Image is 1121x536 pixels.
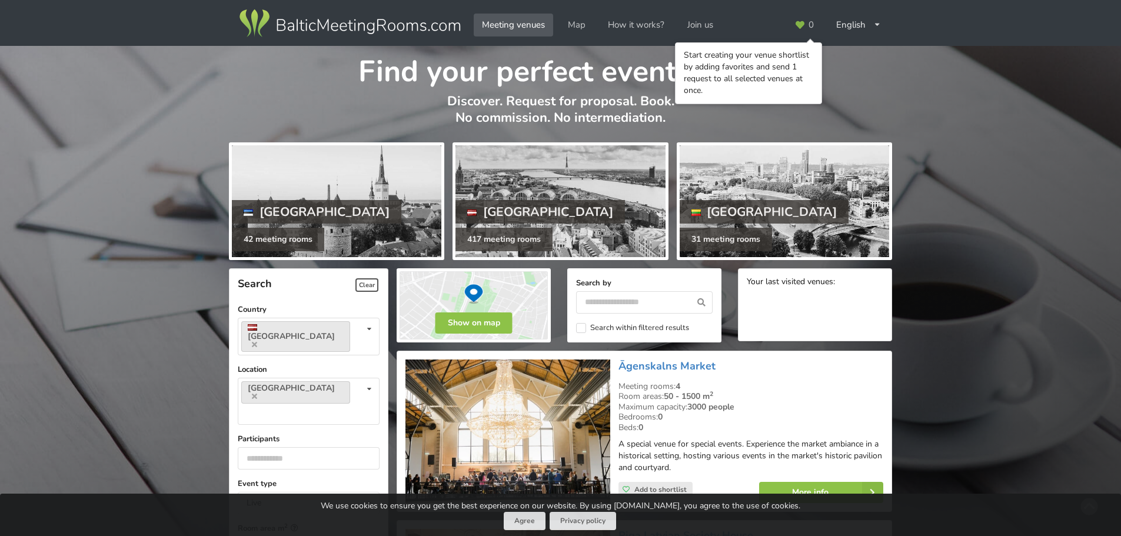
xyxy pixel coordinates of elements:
[229,93,892,138] p: Discover. Request for proposal. Book. No commission. No intermediation.
[618,359,716,373] a: Āgenskalns Market
[238,304,380,315] label: Country
[680,228,772,251] div: 31 meeting rooms
[238,364,380,375] label: Location
[550,512,616,530] a: Privacy policy
[687,401,734,412] strong: 3000 people
[238,478,380,490] label: Event type
[684,49,813,96] div: Start creating your venue shortlist by adding favorites and send 1 request to all selected venues...
[576,323,689,333] label: Search within filtered results
[679,14,721,36] a: Join us
[237,7,463,40] img: Baltic Meeting Rooms
[677,142,892,260] a: [GEOGRAPHIC_DATA] 31 meeting rooms
[658,411,663,422] strong: 0
[809,21,814,29] span: 0
[638,422,643,433] strong: 0
[238,277,272,291] span: Search
[680,200,849,224] div: [GEOGRAPHIC_DATA]
[634,485,687,494] span: Add to shortlist
[455,200,625,224] div: [GEOGRAPHIC_DATA]
[355,278,378,292] span: Clear
[504,512,545,530] button: Agree
[747,277,883,288] div: Your last visited venues:
[560,14,594,36] a: Map
[435,312,513,334] button: Show on map
[232,200,401,224] div: [GEOGRAPHIC_DATA]
[710,389,713,398] sup: 2
[238,433,380,445] label: Participants
[618,438,883,474] p: A special venue for special events. Experience the market ambiance in a historical setting, hosti...
[828,14,889,36] div: English
[229,46,892,91] h1: Find your perfect event space
[232,228,324,251] div: 42 meeting rooms
[455,228,553,251] div: 417 meeting rooms
[618,422,883,433] div: Beds:
[759,482,883,503] a: More info
[676,381,680,392] strong: 4
[453,142,668,260] a: [GEOGRAPHIC_DATA] 417 meeting rooms
[474,14,553,36] a: Meeting venues
[241,381,350,404] a: [GEOGRAPHIC_DATA]
[618,412,883,422] div: Bedrooms:
[241,321,350,352] a: [GEOGRAPHIC_DATA]
[229,142,444,260] a: [GEOGRAPHIC_DATA] 42 meeting rooms
[576,277,713,289] label: Search by
[618,402,883,412] div: Maximum capacity:
[397,268,551,342] img: Show on map
[664,391,713,402] strong: 50 - 1500 m
[618,381,883,392] div: Meeting rooms:
[600,14,673,36] a: How it works?
[618,391,883,402] div: Room areas:
[405,359,610,504] img: Unusual venues | Riga | Āgenskalns Market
